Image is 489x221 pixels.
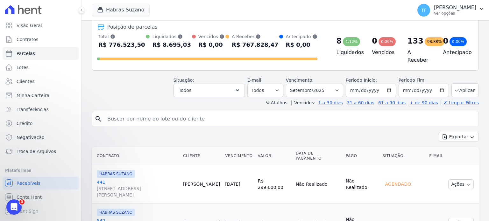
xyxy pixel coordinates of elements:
button: Todos [174,84,245,97]
a: 61 a 90 dias [378,100,406,105]
a: Transferências [3,103,79,116]
div: Agendado [383,180,414,189]
div: Total [98,33,145,40]
span: Contratos [17,36,38,43]
i: search [95,115,102,123]
label: ↯ Atalhos [266,100,287,105]
div: 0 [443,36,448,46]
div: A Receber [232,33,279,40]
h4: Vencidos [372,49,397,56]
div: 0,00% [450,37,467,46]
button: Ações [448,179,474,189]
span: HABRAS SUZANO [97,209,135,216]
div: R$ 0,00 [286,40,317,50]
span: Conta Hent [17,194,42,200]
td: Não Realizado [293,165,343,204]
h4: Liquidados [337,49,362,56]
span: 3 [19,199,25,204]
div: 0 [372,36,377,46]
label: Vencimento: [286,78,314,83]
div: 98,88% [425,37,444,46]
div: R$ 0,00 [198,40,224,50]
button: TF [PERSON_NAME] Ver opções [412,1,489,19]
div: 0,00% [379,37,396,46]
h4: A Receber [407,49,433,64]
a: + de 90 dias [410,100,438,105]
a: Negativação [3,131,79,144]
span: HABRAS SUZANO [97,170,135,178]
span: [STREET_ADDRESS][PERSON_NAME] [97,185,178,198]
a: ✗ Limpar Filtros [441,100,479,105]
span: Todos [179,86,191,94]
div: 133 [407,36,423,46]
label: E-mail: [247,78,263,83]
div: R$ 8.695,03 [152,40,191,50]
a: Crédito [3,117,79,130]
div: Vencidos [198,33,224,40]
a: 1 a 30 dias [318,100,343,105]
label: Vencidos: [291,100,315,105]
div: R$ 776.523,50 [98,40,145,50]
a: Conta Hent [3,191,79,204]
input: Buscar por nome do lote ou do cliente [103,113,476,125]
a: Parcelas [3,47,79,60]
span: Transferências [17,106,49,113]
a: Lotes [3,61,79,74]
span: Recebíveis [17,180,40,186]
td: R$ 299.600,00 [255,165,293,204]
h4: Antecipado [443,49,468,56]
th: Situação [380,147,427,165]
th: Cliente [181,147,223,165]
div: 8 [337,36,342,46]
th: Pago [343,147,380,165]
td: Não Realizado [343,165,380,204]
span: Parcelas [17,50,35,57]
a: [DATE] [225,182,240,187]
div: Antecipado [286,33,317,40]
div: Liquidados [152,33,191,40]
label: Situação: [174,78,194,83]
th: Valor [255,147,293,165]
a: Recebíveis [3,177,79,190]
button: Aplicar [451,83,479,97]
span: Clientes [17,78,34,85]
span: Lotes [17,64,29,71]
label: Período Fim: [399,77,449,84]
p: [PERSON_NAME] [434,4,476,11]
a: Clientes [3,75,79,88]
div: Posição de parcelas [107,23,158,31]
th: Contrato [92,147,181,165]
span: TF [421,8,427,12]
a: 31 a 60 dias [347,100,374,105]
label: Período Inicío: [346,78,377,83]
span: Minha Carteira [17,92,49,99]
span: Crédito [17,120,33,127]
p: Ver opções [434,11,476,16]
div: Plataformas [5,167,76,174]
button: Exportar [439,132,479,142]
span: Visão Geral [17,22,42,29]
th: Vencimento [223,147,255,165]
iframe: Intercom live chat [6,199,22,215]
span: Negativação [17,134,45,141]
a: Visão Geral [3,19,79,32]
button: Habras Suzano [92,4,150,16]
th: E-mail [427,147,446,165]
span: Troca de Arquivos [17,148,56,155]
div: 1,12% [343,37,360,46]
td: [PERSON_NAME] [181,165,223,204]
a: Minha Carteira [3,89,79,102]
a: Contratos [3,33,79,46]
a: Troca de Arquivos [3,145,79,158]
div: R$ 767.828,47 [232,40,279,50]
th: Data de Pagamento [293,147,343,165]
a: 441[STREET_ADDRESS][PERSON_NAME] [97,179,178,198]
